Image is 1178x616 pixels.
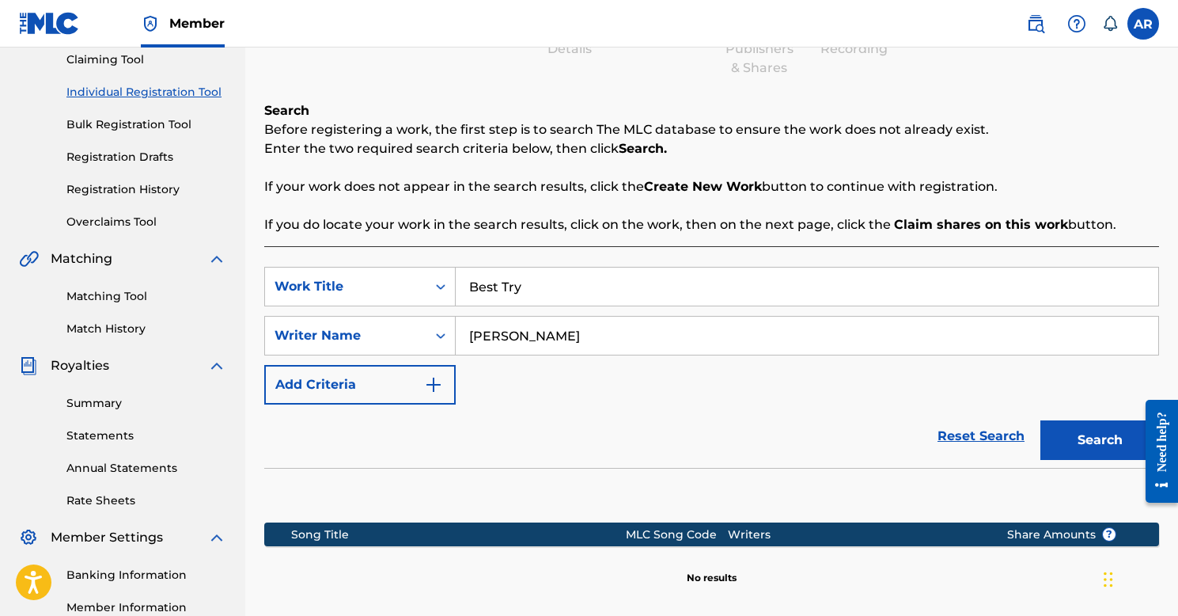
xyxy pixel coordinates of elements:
div: Add Publishers & Shares [720,21,799,78]
strong: Claim shares on this work [894,217,1068,232]
img: 9d2ae6d4665cec9f34b9.svg [424,375,443,394]
a: Overclaims Tool [66,214,226,230]
img: Matching [19,249,39,268]
div: Notifications [1102,16,1118,32]
div: User Menu [1127,8,1159,40]
a: Annual Statements [66,460,226,477]
div: Drag [1104,556,1113,603]
div: Help [1061,8,1093,40]
strong: Search. [619,141,667,156]
span: ? [1103,528,1116,541]
p: No results [687,552,737,585]
img: MLC Logo [19,12,80,35]
iframe: Chat Widget [1099,540,1178,616]
img: help [1067,14,1086,33]
a: Bulk Registration Tool [66,116,226,133]
img: search [1026,14,1045,33]
a: Registration Drafts [66,149,226,165]
span: Share Amounts [1007,527,1116,543]
button: Add Criteria [264,365,456,405]
span: Royalties [51,356,109,375]
b: Search [264,103,309,118]
a: Banking Information [66,567,226,584]
p: Before registering a work, the first step is to search The MLC database to ensure the work does n... [264,120,1159,139]
img: expand [207,356,226,375]
img: expand [207,528,226,547]
img: expand [207,249,226,268]
a: Summary [66,395,226,412]
a: Rate Sheets [66,492,226,509]
a: Claiming Tool [66,51,226,68]
strong: Create New Work [644,179,762,194]
a: Reset Search [930,419,1032,454]
div: Writer Name [275,326,417,345]
span: Member [169,14,225,32]
iframe: Resource Center [1134,384,1178,519]
p: If your work does not appear in the search results, click the button to continue with registration. [264,177,1159,196]
span: Matching [51,249,112,268]
a: Member Information [66,599,226,616]
div: MLC Song Code [626,527,728,543]
a: Match History [66,321,226,337]
p: If you do locate your work in the search results, click on the work, then on the next page, click... [264,215,1159,234]
a: Registration History [66,181,226,198]
img: Royalties [19,356,38,375]
div: Work Title [275,277,417,296]
div: Writers [728,527,983,543]
a: Statements [66,428,226,444]
a: Individual Registration Tool [66,84,226,101]
p: Enter the two required search criteria below, then click [264,139,1159,158]
form: Search Form [264,267,1159,468]
div: Song Title [291,527,626,543]
span: Member Settings [51,528,163,547]
img: Member Settings [19,528,38,547]
a: Matching Tool [66,288,226,305]
button: Search [1040,420,1159,460]
img: Top Rightsholder [141,14,160,33]
a: Public Search [1020,8,1051,40]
